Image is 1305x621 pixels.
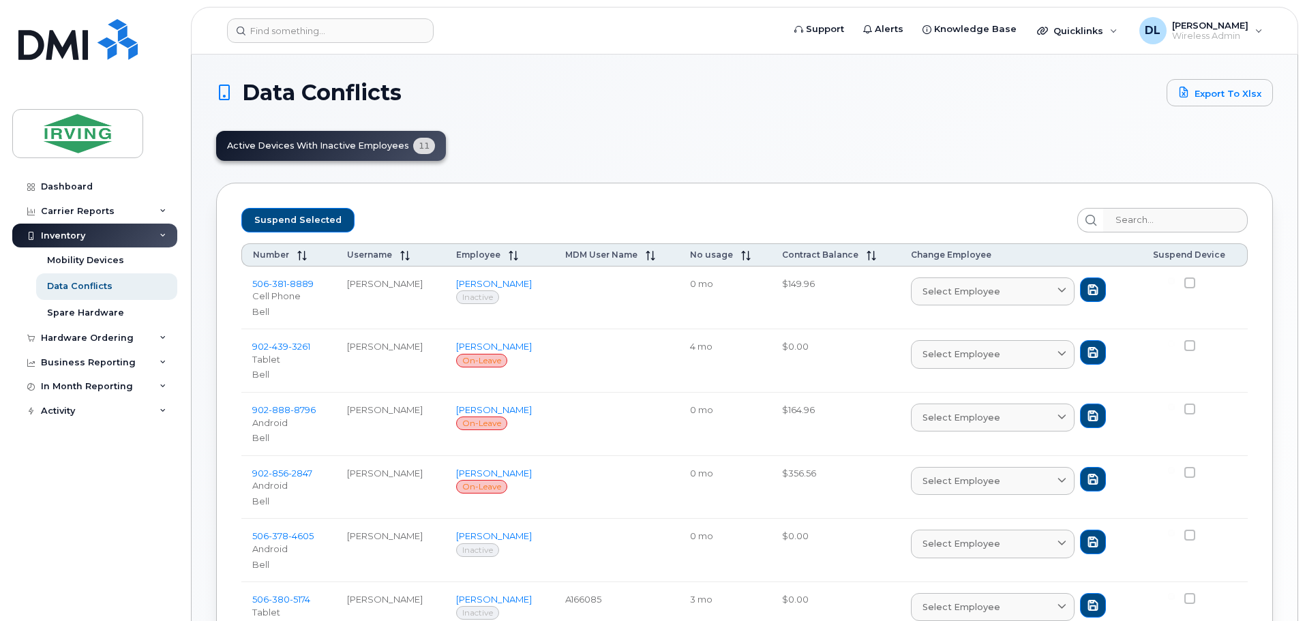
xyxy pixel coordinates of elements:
[269,278,286,289] span: 381
[252,341,310,352] a: 9024393261
[252,479,325,492] p: Android
[252,543,325,556] p: Android
[252,594,310,605] span: 506
[269,594,290,605] span: 380
[290,404,316,415] span: 8796
[911,530,1075,558] a: Select employee
[252,606,325,619] p: Tablet
[922,601,1000,614] span: Select employee
[456,594,532,605] a: [PERSON_NAME]
[252,594,310,605] a: 5063805174
[911,277,1075,305] a: Select employee
[911,404,1075,431] a: Select employee
[456,530,532,541] a: [PERSON_NAME]
[922,474,1000,487] span: Select employee
[336,267,445,330] td: [PERSON_NAME]
[252,341,310,352] span: 902
[269,341,288,352] span: 439
[252,495,325,508] p: Bell
[269,468,288,479] span: 856
[347,249,392,260] span: Username
[456,278,532,289] a: [PERSON_NAME]
[336,456,445,519] td: [PERSON_NAME]
[771,267,901,330] td: $149.96
[456,543,499,557] span: Inactive
[252,278,314,289] span: 506
[288,468,312,479] span: 2847
[252,353,325,366] p: Tablet
[336,329,445,393] td: [PERSON_NAME]
[456,341,532,352] a: [PERSON_NAME]
[456,249,500,260] span: Employee
[252,368,325,381] p: Bell
[253,249,289,260] span: Number
[771,519,901,582] td: $0.00
[456,354,507,367] span: On-Leave
[252,290,325,303] p: Cell Phone
[336,519,445,582] td: [PERSON_NAME]
[252,416,325,429] p: Android
[336,393,445,456] td: [PERSON_NAME]
[911,340,1075,368] a: Select employee
[456,290,499,304] span: Inactive
[269,404,290,415] span: 888
[252,558,325,571] p: Bell
[771,456,901,519] td: $356.56
[679,456,771,519] td: 0 mo
[911,467,1075,495] a: Select employee
[252,278,314,289] a: 5063818889
[252,431,325,444] p: Bell
[679,519,771,582] td: 0 mo
[242,82,402,103] span: Data Conflicts
[1103,208,1248,232] input: Search...
[252,404,316,415] a: 9028888796
[269,530,288,541] span: 378
[252,404,316,415] span: 902
[456,416,507,430] span: On-Leave
[679,267,771,330] td: 0 mo
[456,404,532,415] a: [PERSON_NAME]
[252,530,314,541] a: 5063784605
[288,341,310,352] span: 3261
[252,530,314,541] span: 506
[922,537,1000,550] span: Select employee
[679,329,771,393] td: 4 mo
[771,329,901,393] td: $0.00
[922,348,1000,361] span: Select employee
[911,249,991,260] span: Change Employee
[252,468,312,479] span: 902
[252,305,325,318] p: Bell
[456,468,532,479] a: [PERSON_NAME]
[1153,249,1225,260] span: Suspend Device
[922,411,1000,424] span: Select employee
[782,249,858,260] span: Contract Balance
[456,606,499,620] span: Inactive
[679,393,771,456] td: 0 mo
[286,278,314,289] span: 8889
[456,480,507,494] span: On-Leave
[911,593,1075,621] a: Select employee
[565,249,637,260] span: MDM User Name
[290,594,310,605] span: 5174
[922,285,1000,298] span: Select employee
[1167,79,1273,106] a: Export to Xlsx
[252,468,312,479] a: 9028562847
[288,530,314,541] span: 4605
[241,208,355,232] button: Suspend Selected
[771,393,901,456] td: $164.96
[690,249,733,260] span: No usage
[254,210,342,230] span: Suspend Selected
